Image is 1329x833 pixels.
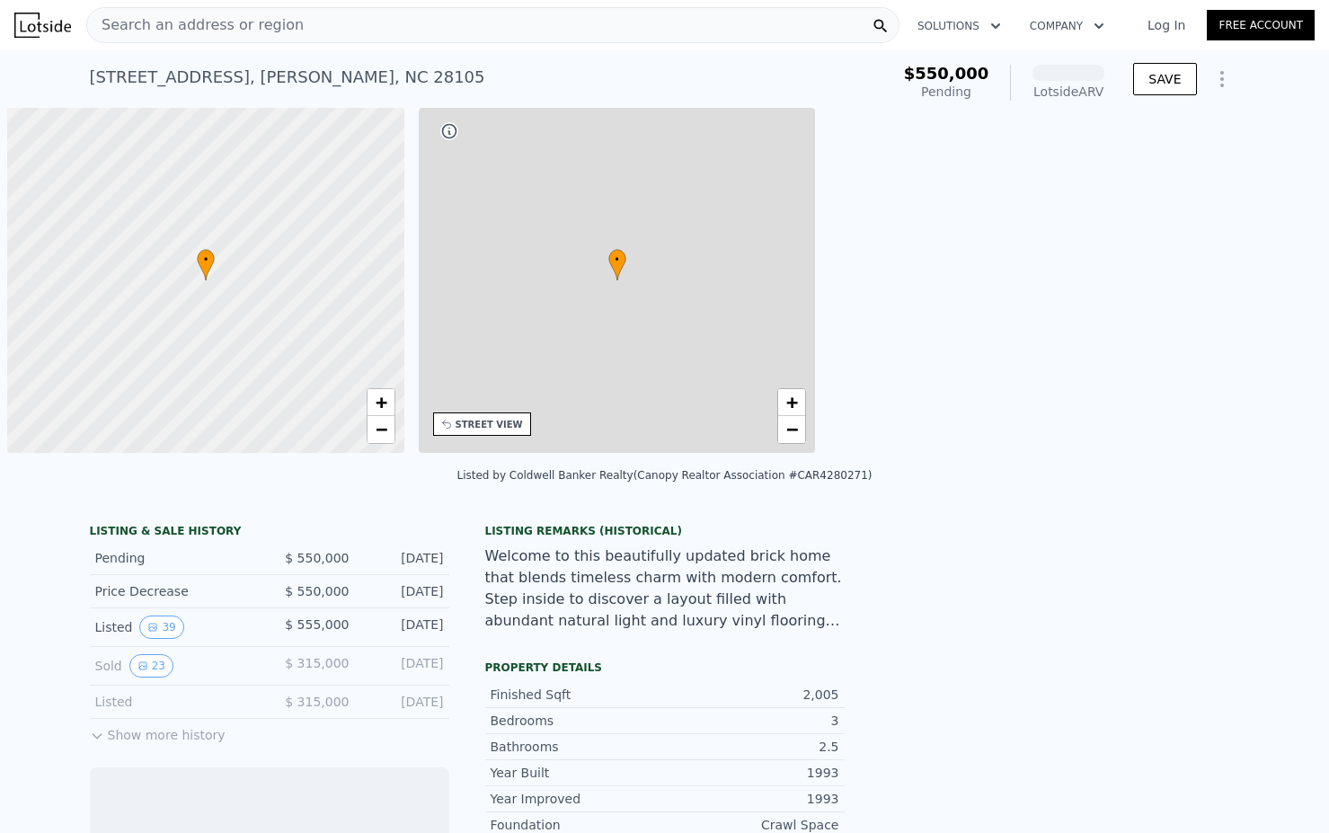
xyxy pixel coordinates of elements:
div: Listed [95,616,255,639]
img: Lotside [14,13,71,38]
div: Bedrooms [491,712,665,730]
div: Year Improved [491,790,665,808]
div: [DATE] [364,582,444,600]
div: 2.5 [665,738,839,756]
div: 3 [665,712,839,730]
button: View historical data [129,654,173,678]
div: [DATE] [364,616,444,639]
button: Solutions [903,10,1015,42]
span: $ 550,000 [285,584,349,598]
button: SAVE [1133,63,1196,95]
div: Lotside ARV [1032,83,1104,101]
button: Show Options [1204,61,1240,97]
div: • [197,249,215,280]
button: View historical data [139,616,183,639]
span: $ 550,000 [285,551,349,565]
span: Search an address or region [87,14,304,36]
div: Listed [95,693,255,711]
span: • [197,252,215,268]
div: Price Decrease [95,582,255,600]
span: $ 315,000 [285,695,349,709]
span: • [608,252,626,268]
div: 1993 [665,764,839,782]
div: Welcome to this beautifully updated brick home that blends timeless charm with modern comfort. St... [485,545,845,632]
div: Finished Sqft [491,686,665,704]
div: Bathrooms [491,738,665,756]
a: Zoom out [368,416,394,443]
div: LISTING & SALE HISTORY [90,524,449,542]
div: [DATE] [364,549,444,567]
div: [DATE] [364,654,444,678]
a: Zoom in [368,389,394,416]
div: [DATE] [364,693,444,711]
a: Zoom out [778,416,805,443]
div: STREET VIEW [456,418,523,431]
div: [STREET_ADDRESS] , [PERSON_NAME] , NC 28105 [90,65,485,90]
span: + [786,391,798,413]
span: $550,000 [904,64,989,83]
span: $ 315,000 [285,656,349,670]
div: Listing Remarks (Historical) [485,524,845,538]
div: 2,005 [665,686,839,704]
button: Company [1015,10,1119,42]
div: Listed by Coldwell Banker Realty (Canopy Realtor Association #CAR4280271) [456,469,872,482]
div: 1993 [665,790,839,808]
span: $ 555,000 [285,617,349,632]
div: Pending [95,549,255,567]
a: Zoom in [778,389,805,416]
button: Show more history [90,719,226,744]
div: Pending [904,83,989,101]
div: Year Built [491,764,665,782]
span: + [375,391,386,413]
a: Log In [1126,16,1207,34]
span: − [375,418,386,440]
div: Property details [485,660,845,675]
span: − [786,418,798,440]
div: • [608,249,626,280]
a: Free Account [1207,10,1315,40]
div: Sold [95,654,255,678]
